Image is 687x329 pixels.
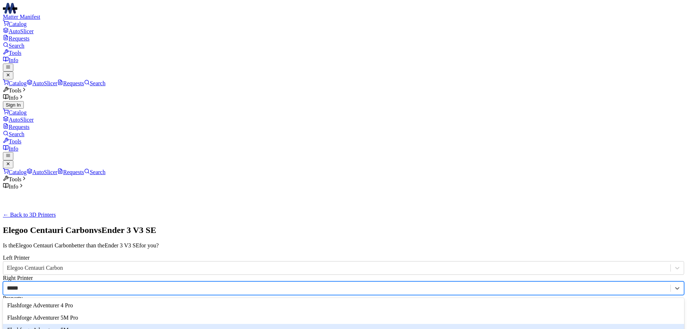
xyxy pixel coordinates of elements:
[3,28,34,34] a: AutoSlicer
[84,80,106,86] a: Search
[3,124,30,130] a: Requests
[3,138,21,144] a: Tools
[3,242,684,249] p: Is the Elegoo Centauri Carbon better than the Ender 3 V3 SE for you?
[57,169,84,175] a: Requests
[27,169,57,175] a: AutoSlicer
[3,169,27,175] a: Catalog
[3,225,684,235] h1: Elegoo Centauri Carbon vs Ender 3 V3 SE
[3,3,684,20] a: Matter Manifest
[3,14,40,20] span: Matter Manifest
[27,80,57,86] a: AutoSlicer
[84,169,106,175] a: Search
[3,35,30,42] a: Requests
[3,176,21,182] span: Tools
[3,64,13,72] button: mobile navigation menu
[3,275,33,281] label: Right Printer
[3,80,27,86] a: Catalog
[3,295,23,301] span: Property
[3,146,18,152] a: Info
[3,312,684,324] div: Flashforge Adventurer 5M Pro
[3,183,18,190] span: Info
[3,50,21,56] a: Tools
[3,109,27,116] a: Catalog
[7,265,8,271] input: Elegoo Centauri Carbon
[3,43,25,49] a: Search
[3,299,684,312] div: Flashforge Adventurer 4 Pro
[3,160,13,168] button: close mobile navigation menu
[3,131,25,137] a: Search
[3,152,13,160] button: mobile navigation menu
[7,285,19,291] input: Flashforge Adventurer 4 ProFlashforge Adventurer 5M ProFlashforge Adventurer 5M
[3,87,21,94] span: Tools
[3,95,18,101] span: Info
[3,101,24,109] button: Sign In
[3,21,27,27] a: Catalog
[3,72,13,79] button: close mobile navigation menu
[57,80,84,86] a: Requests
[3,212,56,218] a: ← Back to 3D Printers
[3,117,34,123] a: AutoSlicer
[3,255,30,261] label: Left Printer
[3,57,18,63] a: Info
